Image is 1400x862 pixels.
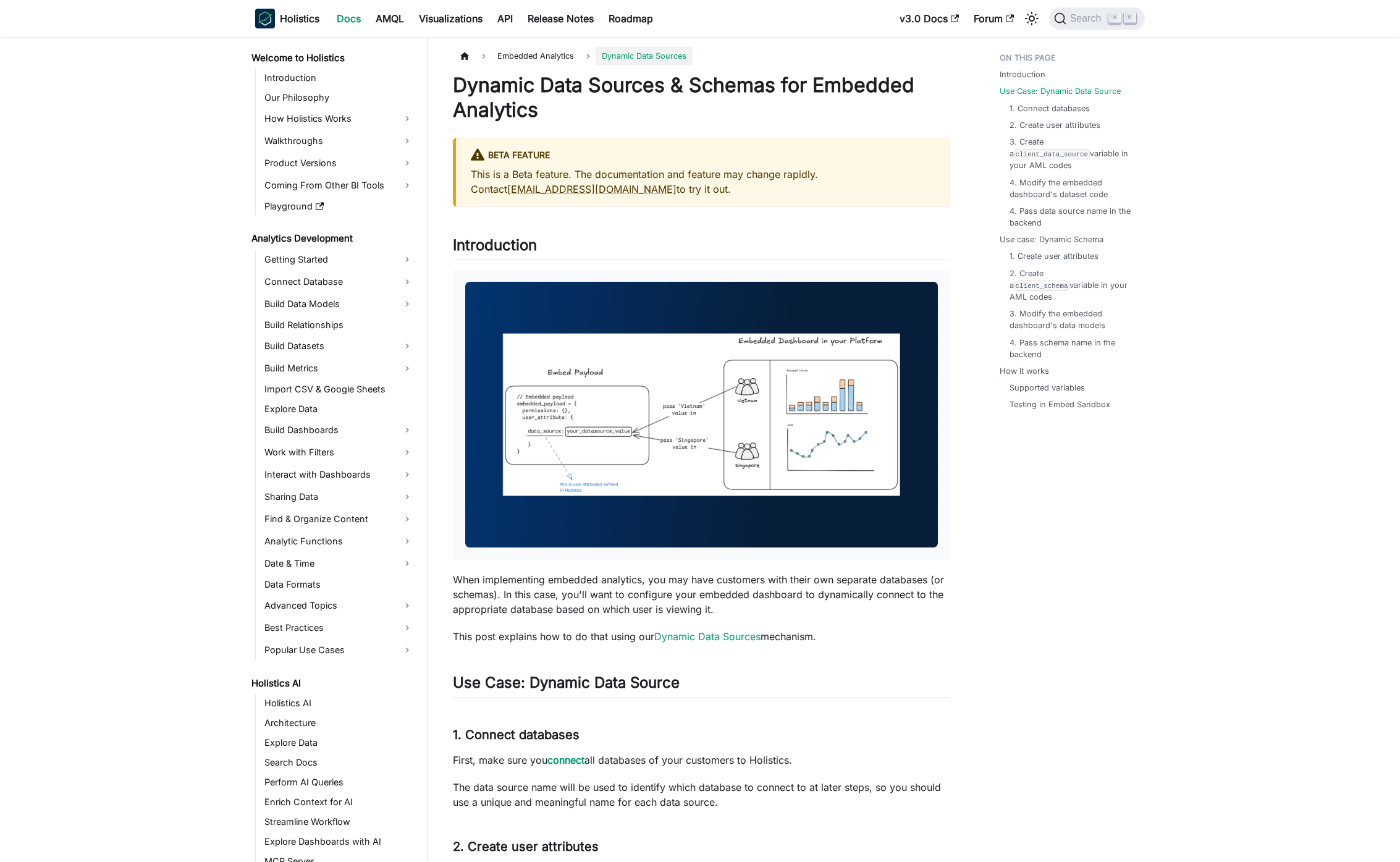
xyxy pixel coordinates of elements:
a: 2. Create user attributes [1010,119,1100,131]
a: Build Datasets [261,336,417,356]
a: Find & Organize Content [261,509,417,529]
span: Embedded Analytics [491,47,580,65]
a: Build Metrics [261,358,417,378]
h1: Dynamic Data Sources & Schemas for Embedded Analytics [453,73,950,122]
b: Holistics [280,11,319,26]
a: Build Data Models [261,294,417,314]
h2: Introduction [453,236,950,260]
a: Analytics Development [248,230,417,247]
a: Build Relationships [261,316,417,334]
a: Build Dashboards [261,420,417,440]
p: First, make sure you all databases of your customers to Holistics. [453,753,950,767]
a: 1. Create user attributes [1010,250,1098,262]
a: Holistics AI [248,675,417,692]
a: Roadmap [601,9,660,28]
a: 3. Modify the embedded dashboard's data models [1010,308,1132,331]
a: Introduction [261,69,417,87]
a: Data Formats [261,576,417,593]
a: [EMAIL_ADDRESS][DOMAIN_NAME] [507,183,677,195]
button: Switch between dark and light mode (currently light mode) [1022,9,1042,28]
a: Home page [453,47,476,65]
nav: Breadcrumbs [453,47,950,65]
a: Supported variables [1010,382,1085,394]
a: 4. Pass data source name in the backend [1010,205,1132,229]
a: Explore Data [261,400,417,418]
code: client_data_source [1014,149,1090,159]
a: 4. Pass schema name in the backend [1010,337,1132,360]
nav: Docs sidebar [243,37,428,862]
a: Use case: Dynamic Schema [1000,234,1103,245]
a: Explore Dashboards with AI [261,833,417,850]
a: Docs [329,9,368,28]
a: Coming From Other BI Tools [261,175,417,195]
a: Streamline Workflow [261,813,417,830]
img: dynamic data source embed [465,282,938,547]
a: API [490,9,520,28]
a: connect [547,754,584,766]
a: Dynamic Data Sources [654,630,761,643]
a: How Holistics Works [261,109,417,129]
a: Enrich Context for AI [261,793,417,811]
a: Our Philosophy [261,89,417,106]
a: Interact with Dashboards [261,465,417,484]
a: HolisticsHolistics [255,9,319,28]
div: BETA FEATURE [471,148,935,164]
img: Holistics [255,9,275,28]
a: Sharing Data [261,487,417,507]
p: When implementing embedded analytics, you may have customers with their own separate databases (o... [453,572,950,617]
a: Search Docs [261,754,417,771]
a: 2. Create aclient_schemavariable in your AML codes [1010,268,1132,303]
a: Use Case: Dynamic Data Source [1000,85,1121,97]
span: Dynamic Data Sources [596,47,693,65]
span: Search [1066,13,1109,24]
a: Date & Time [261,554,417,573]
a: Visualizations [411,9,490,28]
a: Popular Use Cases [261,640,417,660]
a: Work with Filters [261,442,417,462]
p: The data source name will be used to identify which database to connect to at later steps, so you... [453,780,950,809]
code: client_schema [1014,281,1069,291]
a: Connect Database [261,272,417,292]
a: Walkthroughs [261,131,417,151]
a: Product Versions [261,153,417,173]
a: v3.0 Docs [892,9,966,28]
a: Advanced Topics [261,596,417,615]
a: Getting Started [261,250,417,269]
p: This post explains how to do that using our mechanism. [453,629,950,644]
h3: 2. Create user attributes [453,839,950,855]
a: 3. Create aclient_data_sourcevariable in your AML codes [1010,136,1132,172]
button: Search (Command+K) [1049,7,1145,30]
a: Analytic Functions [261,531,417,551]
a: 4. Modify the embedded dashboard's dataset code [1010,177,1132,200]
a: Release Notes [520,9,601,28]
a: Best Practices [261,618,417,638]
h2: Use Case: Dynamic Data Source [453,674,950,697]
kbd: ⌘ [1108,12,1121,23]
kbd: K [1124,12,1136,23]
a: How it works [1000,365,1049,377]
a: Testing in Embed Sandbox [1010,399,1110,410]
a: 1. Connect databases [1010,103,1090,114]
a: Architecture [261,714,417,732]
a: Introduction [1000,69,1045,80]
a: Playground [261,198,417,215]
p: This is a Beta feature. The documentation and feature may change rapidly. Contact to try it out. [471,167,935,196]
a: Forum [966,9,1021,28]
a: Import CSV & Google Sheets [261,381,417,398]
a: Explore Data [261,734,417,751]
a: Perform AI Queries [261,774,417,791]
h3: 1. Connect databases [453,727,950,743]
a: AMQL [368,9,411,28]
a: Welcome to Holistics [248,49,417,67]
a: Holistics AI [261,695,417,712]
